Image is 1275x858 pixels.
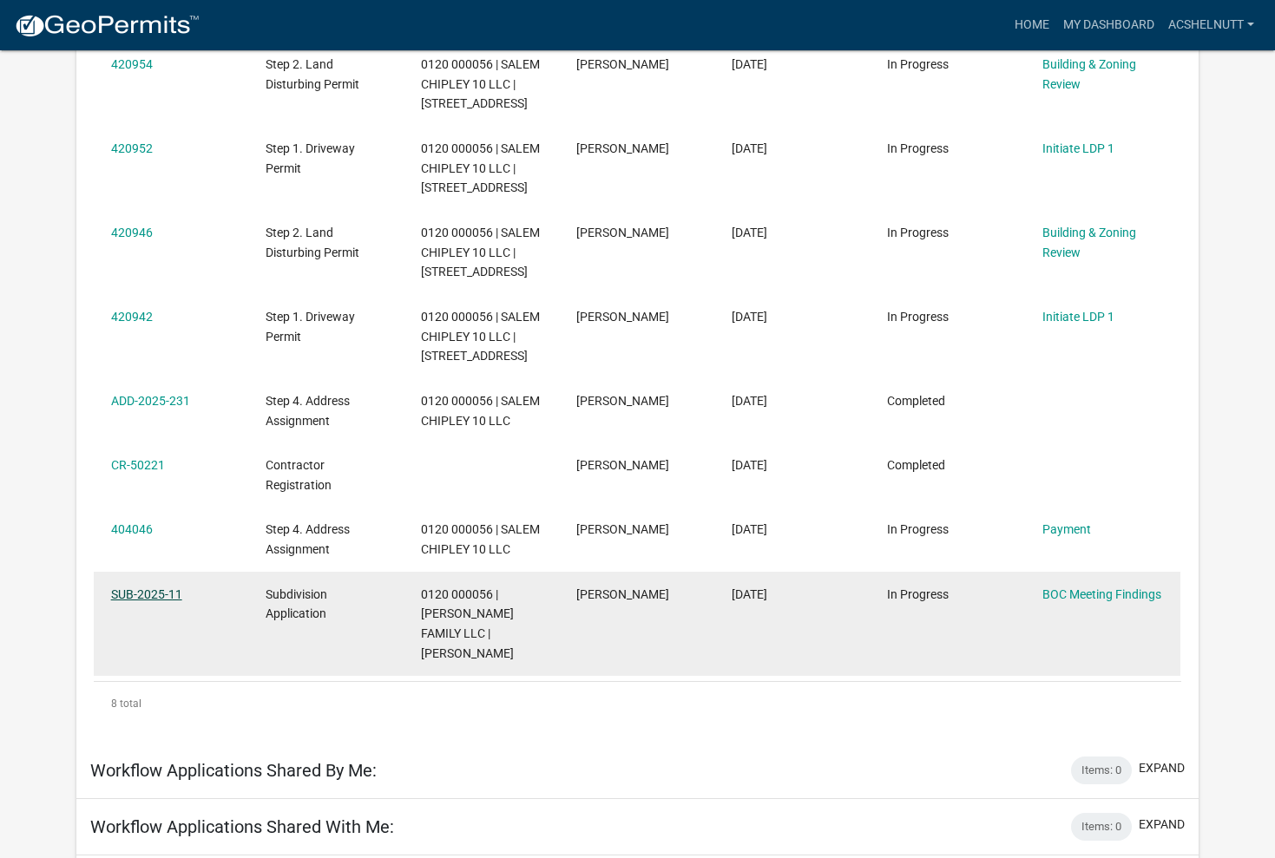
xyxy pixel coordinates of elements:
[1008,9,1056,42] a: Home
[111,587,182,601] a: SUB-2025-11
[1042,141,1114,155] a: Initiate LDP 1
[576,522,669,536] span: Ashley Shelnutt
[266,587,327,621] span: Subdivision Application
[1042,587,1161,601] a: BOC Meeting Findings
[576,458,669,472] span: Ashley Shelnutt
[266,226,359,259] span: Step 2. Land Disturbing Permit
[1042,57,1136,91] a: Building & Zoning Review
[732,141,767,155] span: 05/14/2025
[887,310,949,324] span: In Progress
[1042,226,1136,259] a: Building & Zoning Review
[266,458,332,492] span: Contractor Registration
[576,57,669,71] span: Ashley Shelnutt
[887,587,949,601] span: In Progress
[266,310,355,344] span: Step 1. Driveway Permit
[111,57,153,71] a: 420954
[111,141,153,155] a: 420952
[732,57,767,71] span: 05/14/2025
[111,458,165,472] a: CR-50221
[576,394,669,408] span: Ashley Shelnutt
[732,226,767,239] span: 05/14/2025
[421,522,540,556] span: 0120 000056 | SALEM CHIPLEY 10 LLC
[266,394,350,428] span: Step 4. Address Assignment
[111,394,190,408] a: ADD-2025-231
[421,394,540,428] span: 0120 000056 | SALEM CHIPLEY 10 LLC
[421,141,540,195] span: 0120 000056 | SALEM CHIPLEY 10 LLC | 1949 SALEM CHIPLEY RD
[732,458,767,472] span: 04/16/2025
[576,587,669,601] span: Ashley Shelnutt
[887,57,949,71] span: In Progress
[111,226,153,239] a: 420946
[732,587,767,601] span: 11/08/2024
[266,57,359,91] span: Step 2. Land Disturbing Permit
[421,226,540,279] span: 0120 000056 | SALEM CHIPLEY 10 LLC | 1955 SALEM CHIPLEY RD
[576,226,669,239] span: Ashley Shelnutt
[887,458,945,472] span: Completed
[732,394,767,408] span: 04/16/2025
[1071,813,1132,841] div: Items: 0
[1042,310,1114,324] a: Initiate LDP 1
[732,522,767,536] span: 04/11/2025
[421,587,514,660] span: 0120 000056 | KIMBROUGH FAMILY LLC | SALEM CHIPLEY RD
[111,522,153,536] a: 404046
[1161,9,1261,42] a: acshelnutt
[576,310,669,324] span: Ashley Shelnutt
[887,141,949,155] span: In Progress
[576,141,669,155] span: Ashley Shelnutt
[1071,756,1132,784] div: Items: 0
[421,310,540,364] span: 0120 000056 | SALEM CHIPLEY 10 LLC | 1955 SALEM CHIPLEY RD
[266,141,355,175] span: Step 1. Driveway Permit
[266,522,350,556] span: Step 4. Address Assignment
[111,310,153,324] a: 420942
[1056,9,1161,42] a: My Dashboard
[732,310,767,324] span: 05/14/2025
[90,760,377,781] h5: Workflow Applications Shared By Me:
[887,226,949,239] span: In Progress
[94,682,1180,725] div: 8 total
[1042,522,1091,536] a: Payment
[887,522,949,536] span: In Progress
[421,57,540,111] span: 0120 000056 | SALEM CHIPLEY 10 LLC | 1949 SALEM CHIPLEY RD
[887,394,945,408] span: Completed
[1139,759,1185,777] button: expand
[1139,815,1185,834] button: expand
[90,816,394,837] h5: Workflow Applications Shared With Me:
